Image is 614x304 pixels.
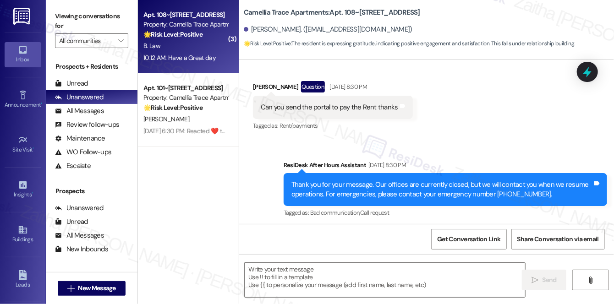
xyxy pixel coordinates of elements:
div: Thank you for your message. Our offices are currently closed, but we will contact you when we res... [291,180,592,200]
div: Prospects + Residents [46,62,137,71]
a: Site Visit • [5,132,41,157]
img: ResiDesk Logo [13,8,32,25]
a: Leads [5,267,41,292]
span: Get Conversation Link [437,234,500,244]
div: [PERSON_NAME]. ([EMAIL_ADDRESS][DOMAIN_NAME]) [244,25,412,34]
button: Get Conversation Link [431,229,506,250]
div: Apt. 101~[STREET_ADDRESS] [143,83,228,93]
div: All Messages [55,106,104,116]
div: Question [301,81,325,92]
div: Can you send the portal to pay the Rent thanks [261,103,398,112]
a: Insights • [5,177,41,202]
div: Unread [55,217,88,227]
span: New Message [78,283,116,293]
button: Send [522,270,566,290]
span: • [32,190,33,196]
a: Inbox [5,42,41,67]
b: Camellia Trace Apartments: Apt. 108~[STREET_ADDRESS] [244,8,420,17]
div: [PERSON_NAME] [253,81,413,96]
i:  [532,277,538,284]
span: : The resident is expressing gratitude, indicating positive engagement and satisfaction. This fal... [244,39,575,49]
i:  [118,37,123,44]
i:  [587,277,594,284]
span: • [41,100,42,107]
div: [DATE] 8:30 PM [327,82,367,92]
span: [PERSON_NAME] [143,115,189,123]
span: Rent/payments [280,122,318,130]
div: Residents [46,270,137,280]
div: Review follow-ups [55,120,119,130]
i:  [67,285,74,292]
strong: 🌟 Risk Level: Positive [143,103,203,112]
div: ResiDesk After Hours Assistant [284,160,607,173]
div: Unanswered [55,92,104,102]
div: WO Follow-ups [55,147,111,157]
a: Buildings [5,222,41,247]
span: Call request [360,209,389,217]
input: All communities [59,33,114,48]
div: Property: Camellia Trace Apartments [143,93,228,103]
button: New Message [58,281,126,296]
div: Apt. 108~[STREET_ADDRESS] [143,10,228,20]
div: Unanswered [55,203,104,213]
span: Share Conversation via email [517,234,599,244]
div: Tagged as: [253,119,413,132]
div: Prospects [46,186,137,196]
div: [DATE] 8:30 PM [366,160,406,170]
span: B. Law [143,42,160,50]
span: Send [543,275,557,285]
div: Maintenance [55,134,105,143]
div: All Messages [55,231,104,240]
div: Escalate [55,161,91,171]
div: Unread [55,79,88,88]
button: Share Conversation via email [511,229,605,250]
span: Bad communication , [310,209,360,217]
div: New Inbounds [55,244,108,254]
strong: 🌟 Risk Level: Positive [244,40,291,47]
div: Tagged as: [284,206,607,219]
span: • [33,145,34,152]
div: Property: Camellia Trace Apartments [143,20,228,29]
div: [DATE] 6:30 PM: Reacted ❤️ to “[PERSON_NAME] (Camellia Trace Apartments): 😊” [143,127,364,135]
strong: 🌟 Risk Level: Positive [143,30,203,38]
div: 10:12 AM: Have a Great day [143,54,216,62]
label: Viewing conversations for [55,9,128,33]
